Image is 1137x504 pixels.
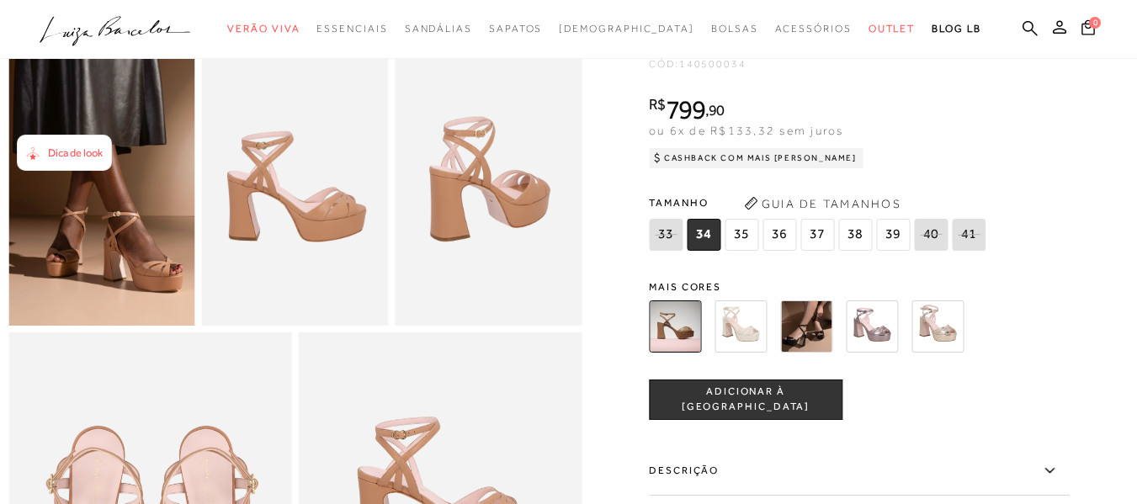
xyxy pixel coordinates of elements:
img: image [8,46,195,326]
a: categoryNavScreenReaderText [869,13,916,45]
span: Verão Viva [227,23,300,34]
button: ADICIONAR À [GEOGRAPHIC_DATA] [649,379,842,420]
img: image [395,46,582,326]
span: Tamanho [649,190,990,215]
i: R$ [649,97,666,112]
img: SANDÁLIA PLATAFORMA DE COURO BEGE BLUSH [649,300,701,353]
span: Essenciais [316,23,387,34]
img: SANDÁLIA PLATAFORMA METALIZADA DOURADA [911,300,964,353]
span: 90 [709,101,725,119]
span: 41 [952,219,986,251]
a: categoryNavScreenReaderText [405,13,472,45]
div: CÓD: [649,59,986,69]
span: 34 [687,219,720,251]
span: [DEMOGRAPHIC_DATA] [559,23,694,34]
span: Mais cores [649,282,1070,292]
span: ADICIONAR À [GEOGRAPHIC_DATA] [650,385,842,415]
img: SANDÁLIA PLATAFORMA DE COURO PRETO [780,300,832,353]
label: Descrição [649,447,1070,496]
span: 33 [649,219,683,251]
i: , [705,103,725,118]
span: 38 [838,219,872,251]
span: 0 [1089,17,1101,29]
span: 39 [876,219,910,251]
a: categoryNavScreenReaderText [316,13,387,45]
span: 35 [725,219,758,251]
button: 0 [1076,19,1100,41]
button: Guia de Tamanhos [738,190,906,217]
img: SANDÁLIA PLATAFORMA DE COURO OFF WHITE [715,300,767,353]
span: 799 [666,94,705,125]
a: categoryNavScreenReaderText [227,13,300,45]
span: Sandálias [405,23,472,34]
a: BLOG LB [932,13,980,45]
span: BLOG LB [932,23,980,34]
span: Sapatos [489,23,542,34]
span: Acessórios [775,23,852,34]
a: categoryNavScreenReaderText [489,13,542,45]
span: 140500034 [679,58,746,70]
span: ou 6x de R$133,32 sem juros [649,124,843,137]
span: 36 [762,219,796,251]
img: SANDÁLIA PLATAFORMA METALIZADA CHUMBO [846,300,898,353]
a: categoryNavScreenReaderText [711,13,758,45]
div: Cashback com Mais [PERSON_NAME] [649,148,863,168]
span: 40 [914,219,948,251]
span: Dica de look [48,146,103,159]
img: image [202,46,389,326]
a: categoryNavScreenReaderText [775,13,852,45]
span: Bolsas [711,23,758,34]
a: noSubCategoriesText [559,13,694,45]
span: 37 [800,219,834,251]
span: Outlet [869,23,916,34]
